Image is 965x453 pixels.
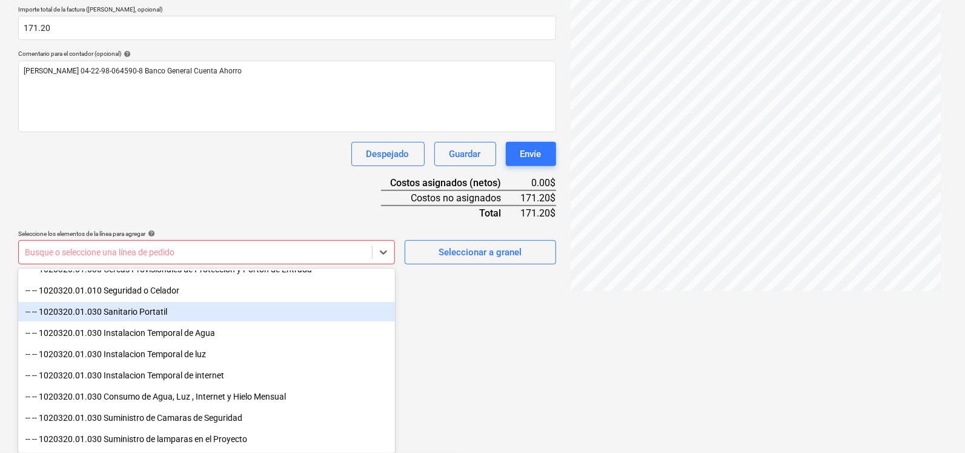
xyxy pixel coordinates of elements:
div: -- -- 1020320.01.030 Suministro de Camaras de Seguridad [18,408,395,428]
div: -- -- 1020320.01.030 Instalacion Temporal de luz [18,344,395,364]
span: help [121,50,131,58]
div: 171.20$ [521,190,556,206]
div: Seleccionar a granel [439,244,522,260]
div: Despejado [366,146,410,162]
div: Widget de chat [904,395,965,453]
span: [PERSON_NAME] 04-22-98-064590-8 Banco General Cuenta Ahorro [24,67,242,75]
div: -- -- 1020320.01.030 Instalacion Temporal de internet [18,366,395,385]
button: Envíe [506,142,556,166]
div: -- -- 1020320.01.030 Suministro de lamparas en el Proyecto [18,429,395,449]
button: Guardar [434,142,496,166]
div: Guardar [449,146,481,162]
div: -- -- 1020320.01.030 Sanitario Portatil [18,302,395,321]
button: Seleccionar a granel [405,240,556,264]
div: -- -- 1020320.01.030 Instalacion Temporal de Agua [18,323,395,343]
span: help [145,230,155,237]
div: Envíe [520,146,542,162]
div: Total [381,206,521,220]
div: -- -- 1020320.01.030 Cercas Provisionales de Proteccion y Porton de Entrada [18,260,395,279]
iframe: Chat Widget [904,395,965,453]
div: -- -- 1020320.01.030 Consumo de Agua, Luz , Internet y Hielo Mensual [18,387,395,406]
div: Costos asignados (netos) [381,176,521,190]
p: Importe total de la factura ([PERSON_NAME], opcional) [18,5,556,16]
div: 0.00$ [521,176,556,190]
div: Comentario para el contador (opcional) [18,50,556,58]
div: Seleccione los elementos de la línea para agregar [18,230,395,238]
div: 171.20$ [521,206,556,220]
div: Costos no asignados [381,190,521,206]
div: -- -- 1020320.01.010 Seguridad o Celador [18,281,395,300]
button: Despejado [351,142,425,166]
input: Importe total de la factura (coste neto, opcional) [18,16,556,40]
